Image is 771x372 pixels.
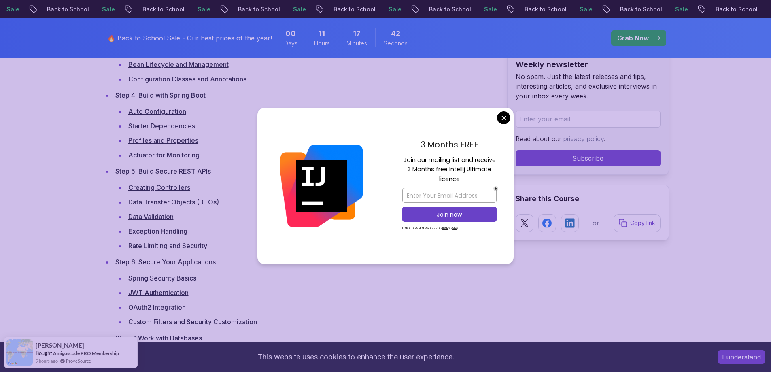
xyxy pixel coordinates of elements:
[353,28,361,39] span: 17 Minutes
[614,214,661,232] button: Copy link
[516,59,661,70] h2: Weekly newsletter
[128,227,187,235] a: Exception Handling
[314,39,330,47] span: Hours
[578,5,633,13] p: Back to School
[36,342,84,349] span: [PERSON_NAME]
[53,350,119,356] a: Amigoscode PRO Membership
[128,60,229,68] a: Bean Lifecycle and Management
[128,274,196,282] a: Spring Security Basics
[387,5,442,13] p: Back to School
[516,134,661,144] p: Read about our .
[128,303,186,311] a: OAuth2 Integration
[563,135,604,143] a: privacy policy
[128,151,200,159] a: Actuator for Monitoring
[128,136,198,145] a: Profiles and Properties
[718,350,765,364] button: Accept cookies
[128,289,189,297] a: JWT Authentication
[516,72,661,101] p: No spam. Just the latest releases and tips, interesting articles, and exclusive interviews in you...
[728,5,754,13] p: Sale
[36,357,58,364] span: 9 hours ago
[346,5,372,13] p: Sale
[128,122,195,130] a: Starter Dependencies
[285,28,296,39] span: 0 Days
[100,5,155,13] p: Back to School
[128,107,186,115] a: Auto Configuration
[115,258,216,266] a: Step 6: Secure Your Applications
[516,150,661,166] button: Subscribe
[319,28,325,39] span: 11 Hours
[516,193,661,204] h2: Share this Course
[128,213,174,221] a: Data Validation
[128,318,257,326] a: Custom Filters and Security Customization
[593,218,599,228] p: or
[251,5,276,13] p: Sale
[391,28,400,39] span: 42 Seconds
[633,5,658,13] p: Sale
[115,167,211,175] a: Step 5: Build Secure REST APIs
[59,5,85,13] p: Sale
[384,39,408,47] span: Seconds
[115,91,206,99] a: Step 4: Build with Spring Boot
[346,39,367,47] span: Minutes
[36,350,52,356] span: Bought
[115,334,202,342] a: Step 7: Work with Databases
[516,111,661,128] input: Enter your email
[66,357,91,364] a: ProveSource
[107,33,272,43] p: 🔥 Back to School Sale - Our best prices of the year!
[291,5,346,13] p: Back to School
[617,33,649,43] p: Grab Now
[195,5,251,13] p: Back to School
[482,5,537,13] p: Back to School
[128,198,219,206] a: Data Transfer Objects (DTOs)
[284,39,297,47] span: Days
[155,5,181,13] p: Sale
[6,339,33,366] img: provesource social proof notification image
[442,5,467,13] p: Sale
[128,242,207,250] a: Rate Limiting and Security
[128,75,246,83] a: Configuration Classes and Annotations
[128,183,190,191] a: Creating Controllers
[4,5,59,13] p: Back to School
[537,5,563,13] p: Sale
[630,219,655,227] p: Copy link
[673,5,728,13] p: Back to School
[6,348,706,366] div: This website uses cookies to enhance the user experience.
